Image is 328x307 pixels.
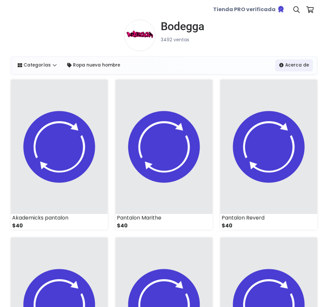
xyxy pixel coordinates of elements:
[124,20,155,51] img: small.png
[14,59,61,71] a: Categorías
[161,20,204,33] h1: Bodegga
[11,214,108,222] div: Akademicks pantalon
[220,214,317,222] div: Pantalon Reverd
[116,80,212,214] img: small.png
[155,20,204,33] a: Bodegga
[11,222,108,230] div: $40
[116,214,212,222] div: Pantalon Marithe
[11,80,108,214] img: small.png
[11,80,108,230] a: Akademicks pantalon $40
[220,222,317,230] div: $40
[63,59,124,71] a: Ropa nueva hombre
[213,6,276,13] b: Tienda PRO verificada
[275,59,313,71] a: Acerca de
[277,5,285,13] img: Tienda verificada
[161,36,189,43] small: 3492 ventas
[220,80,317,214] img: small.png
[116,80,212,230] a: Pantalon Marithe $40
[116,222,212,230] div: $40
[220,80,317,230] a: Pantalon Reverd $40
